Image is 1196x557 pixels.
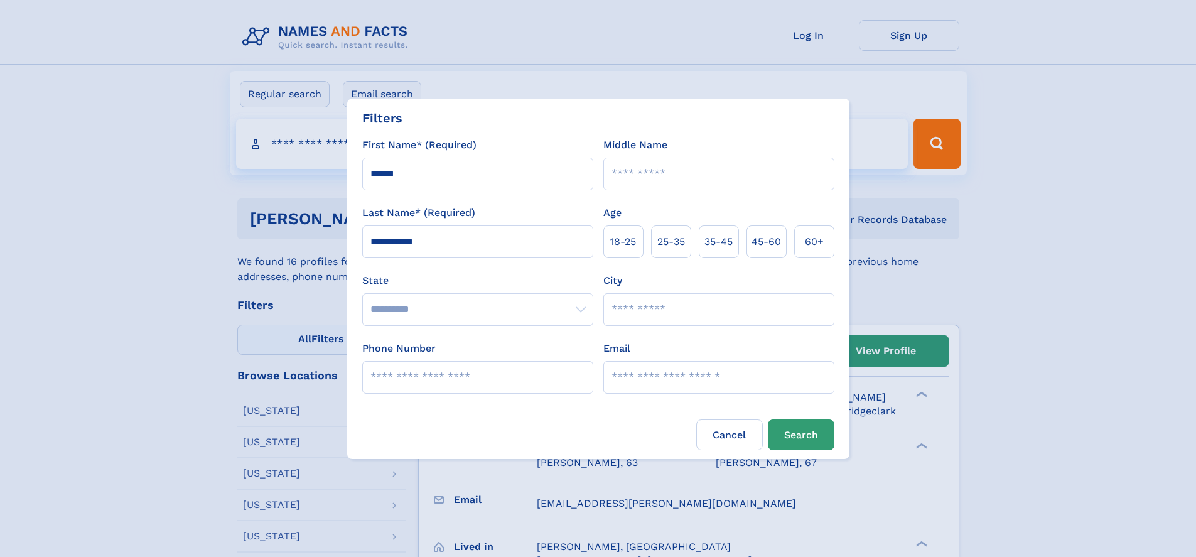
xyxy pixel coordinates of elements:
[603,273,622,288] label: City
[752,234,781,249] span: 45‑60
[696,419,763,450] label: Cancel
[805,234,824,249] span: 60+
[362,109,402,127] div: Filters
[603,205,622,220] label: Age
[362,341,436,356] label: Phone Number
[603,138,667,153] label: Middle Name
[704,234,733,249] span: 35‑45
[362,273,593,288] label: State
[768,419,834,450] button: Search
[610,234,636,249] span: 18‑25
[657,234,685,249] span: 25‑35
[362,205,475,220] label: Last Name* (Required)
[603,341,630,356] label: Email
[362,138,477,153] label: First Name* (Required)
